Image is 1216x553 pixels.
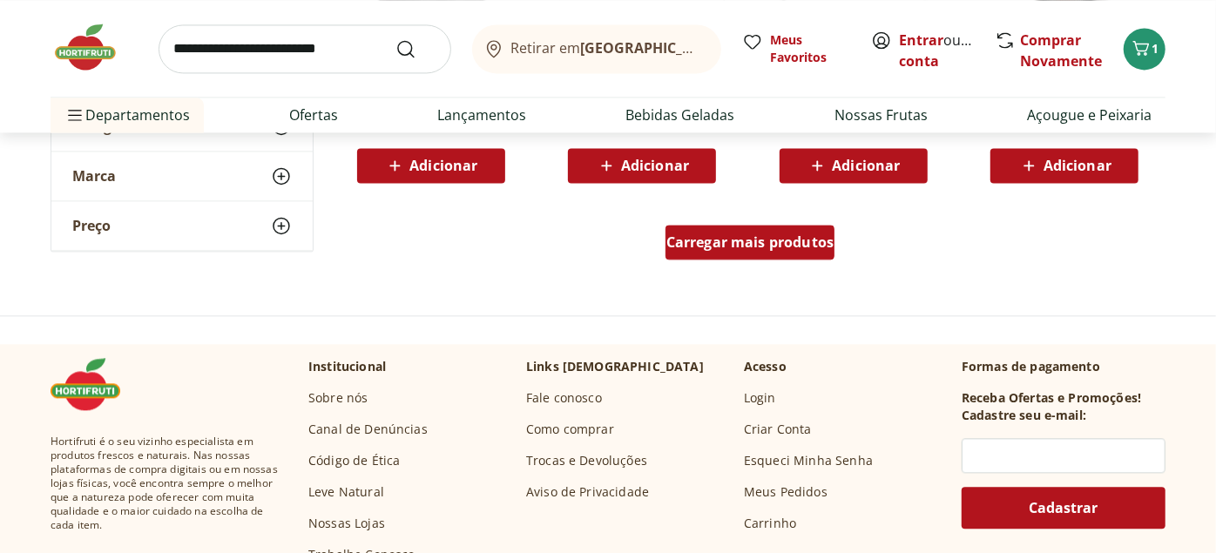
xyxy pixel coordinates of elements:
p: Links [DEMOGRAPHIC_DATA] [526,358,704,375]
a: Bebidas Geladas [626,105,735,125]
a: Canal de Denúncias [308,421,428,438]
span: Carregar mais produtos [666,235,834,249]
p: Acesso [744,358,787,375]
button: Retirar em[GEOGRAPHIC_DATA]/[GEOGRAPHIC_DATA] [472,24,721,73]
button: Carrinho [1124,28,1165,70]
a: Leve Natural [308,483,384,501]
img: Hortifruti [51,358,138,410]
button: Submit Search [395,38,437,59]
div: [PERSON_NAME]: [DOMAIN_NAME] [45,45,249,59]
span: Retirar em [511,40,704,56]
img: logo_orange.svg [28,28,42,42]
a: Esqueci Minha Senha [744,452,873,469]
button: Preço [51,202,313,251]
a: Aviso de Privacidade [526,483,649,501]
a: Código de Ética [308,452,400,469]
p: Institucional [308,358,386,375]
button: Marca [51,152,313,201]
img: website_grey.svg [28,45,42,59]
a: Ofertas [289,105,338,125]
a: Carrinho [744,515,796,532]
span: Adicionar [1044,158,1111,172]
a: Trocas e Devoluções [526,452,647,469]
button: Cadastrar [962,487,1165,529]
a: Como comprar [526,421,614,438]
a: Criar Conta [744,421,812,438]
a: Criar conta [899,30,995,71]
button: Menu [64,94,85,136]
span: Adicionar [832,158,900,172]
a: Carregar mais produtos [665,225,835,266]
span: Adicionar [621,158,689,172]
span: Marca [72,168,116,185]
div: Domínio [91,103,133,114]
span: Preço [72,218,111,235]
img: tab_keywords_by_traffic_grey.svg [184,101,198,115]
span: 1 [1152,40,1159,57]
a: Meus Favoritos [742,31,850,66]
a: Açougue e Peixaria [1027,105,1152,125]
button: Adicionar [357,148,505,183]
span: Departamentos [64,94,190,136]
a: Comprar Novamente [1020,30,1102,71]
button: Adicionar [568,148,716,183]
span: Meus Favoritos [770,31,850,66]
div: v 4.0.25 [49,28,85,42]
button: Adicionar [780,148,928,183]
h3: Cadastre seu e-mail: [962,407,1086,424]
p: Formas de pagamento [962,358,1165,375]
span: ou [899,30,976,71]
button: Adicionar [990,148,1138,183]
a: Sobre nós [308,389,368,407]
div: Palavras-chave [203,103,280,114]
a: Entrar [899,30,943,50]
h3: Receba Ofertas e Promoções! [962,389,1141,407]
span: Adicionar [409,158,477,172]
a: Meus Pedidos [744,483,828,501]
a: Login [744,389,776,407]
img: Hortifruti [51,21,138,73]
span: Hortifruti é o seu vizinho especialista em produtos frescos e naturais. Nas nossas plataformas de... [51,435,280,532]
span: Cadastrar [1030,501,1098,515]
b: [GEOGRAPHIC_DATA]/[GEOGRAPHIC_DATA] [581,38,875,57]
a: Lançamentos [437,105,526,125]
a: Nossas Lojas [308,515,385,532]
a: Fale conosco [526,389,602,407]
img: tab_domain_overview_orange.svg [72,101,86,115]
a: Nossas Frutas [834,105,928,125]
input: search [159,24,451,73]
